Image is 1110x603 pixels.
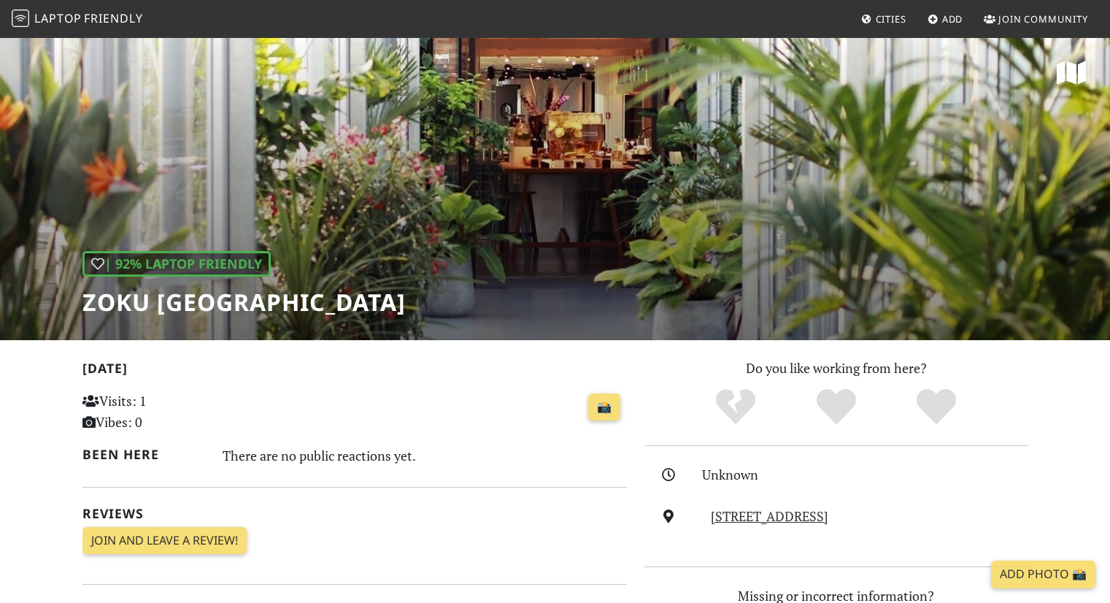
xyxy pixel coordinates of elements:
p: Visits: 1 Vibes: 0 [82,391,253,433]
h2: Been here [82,447,206,462]
div: No [685,387,786,427]
h2: Reviews [82,506,627,521]
a: 📸 [588,393,620,421]
span: Join Community [998,12,1088,26]
div: Definitely! [886,387,987,427]
a: [STREET_ADDRESS] [711,507,828,525]
div: Unknown [702,464,1036,485]
h1: Zoku [GEOGRAPHIC_DATA] [82,288,406,316]
a: Join and leave a review! [82,527,247,555]
h2: [DATE] [82,361,627,382]
span: Add [942,12,963,26]
a: LaptopFriendly LaptopFriendly [12,7,143,32]
a: Add [922,6,969,32]
p: Do you like working from here? [644,358,1028,379]
img: LaptopFriendly [12,9,29,27]
div: There are no public reactions yet. [223,444,627,467]
div: | 92% Laptop Friendly [82,251,271,277]
a: Add Photo 📸 [991,561,1095,588]
a: Cities [855,6,912,32]
div: Yes [786,387,887,427]
span: Friendly [84,10,142,26]
span: Cities [876,12,906,26]
span: Laptop [34,10,82,26]
a: Join Community [978,6,1094,32]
